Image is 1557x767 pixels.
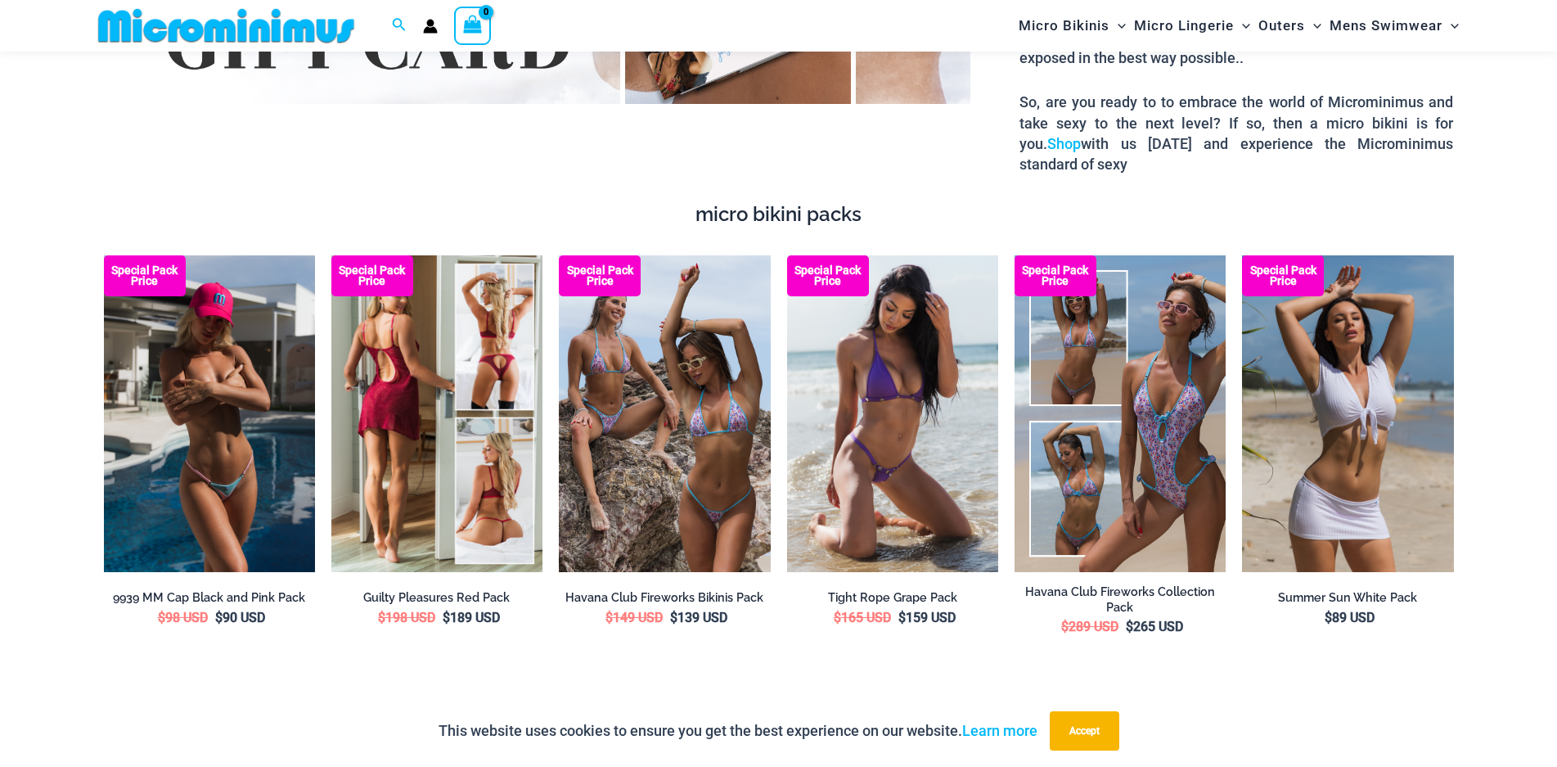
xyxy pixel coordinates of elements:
p: This website uses cookies to ensure you get the best experience on our website. [439,719,1037,743]
a: Bikini Pack Havana Club Fireworks 312 Tri Top 451 Thong 05Havana Club Fireworks 312 Tri Top 451 T... [559,255,770,573]
button: Accept [1050,711,1119,751]
a: 9939 MM Cap Black and Pink Pack [104,590,315,606]
img: Rebel Cap Hot PinkElectric Blue 9939 Cap 16 [104,255,315,572]
span: $ [1126,619,1133,634]
bdi: 198 USD [378,610,435,625]
span: Menu Toggle [1305,5,1321,47]
span: $ [215,610,223,625]
bdi: 159 USD [898,610,956,625]
h4: micro bikini packs [104,203,1454,227]
b: Special Pack Price [104,265,186,286]
a: Learn more [962,722,1037,739]
span: Micro Lingerie [1134,5,1234,47]
span: $ [443,610,450,625]
span: Micro Bikinis [1019,5,1109,47]
a: Tight Rope Grape 319 Tri Top 4212 Micro Bottom 02 Tight Rope Grape 319 Tri Top 4212 Micro Bottom ... [787,255,998,572]
a: Havana Club Fireworks Bikinis Pack [559,590,770,606]
bdi: 189 USD [443,610,500,625]
b: Special Pack Price [559,265,641,286]
span: Outers [1258,5,1305,47]
a: Guilty Pleasures Red Collection Pack F Guilty Pleasures Red Collection Pack BGuilty Pleasures Red... [331,255,542,572]
a: Account icon link [423,19,438,34]
a: Micro BikinisMenu ToggleMenu Toggle [1015,5,1130,47]
p: So, are you ready to to embrace the world of Microminimus and take sexy to the next level? If so,... [1019,92,1453,174]
a: Shop [1047,135,1081,152]
b: Special Pack Price [1015,265,1096,286]
span: $ [1061,619,1069,634]
b: Special Pack Price [787,265,869,286]
nav: Site Navigation [1012,2,1466,49]
b: Special Pack Price [1242,265,1324,286]
bdi: 89 USD [1325,610,1375,625]
span: Menu Toggle [1442,5,1459,47]
span: Menu Toggle [1109,5,1126,47]
b: Special Pack Price [331,265,413,286]
a: Tight Rope Grape Pack [787,590,998,606]
a: Summer Sun White Pack [1242,590,1453,606]
bdi: 149 USD [605,610,663,625]
img: Collection Pack (1) [1015,255,1226,572]
img: Bikini Pack [559,255,770,573]
span: $ [1325,610,1332,625]
img: MM SHOP LOGO FLAT [92,7,361,44]
img: Summer Sun White 9116 Top 522 Skirt 08 [1242,255,1453,573]
a: Guilty Pleasures Red Pack [331,590,542,606]
a: Micro LingerieMenu ToggleMenu Toggle [1130,5,1254,47]
a: Havana Club Fireworks Collection Pack [1015,584,1226,615]
a: Mens SwimwearMenu ToggleMenu Toggle [1325,5,1463,47]
img: Tight Rope Grape 319 Tri Top 4212 Micro Bottom 02 [787,255,998,572]
a: OutersMenu ToggleMenu Toggle [1254,5,1325,47]
bdi: 139 USD [670,610,727,625]
bdi: 90 USD [215,610,265,625]
a: Summer Sun White 9116 Top 522 Skirt 08 Summer Sun White 9116 Top 522 Skirt 10Summer Sun White 911... [1242,255,1453,573]
span: $ [605,610,613,625]
span: Menu Toggle [1234,5,1250,47]
bdi: 98 USD [158,610,208,625]
span: $ [834,610,841,625]
span: $ [898,610,906,625]
span: $ [378,610,385,625]
bdi: 265 USD [1126,619,1183,634]
bdi: 289 USD [1061,619,1118,634]
a: Rebel Cap Hot PinkElectric Blue 9939 Cap 16 Rebel Cap BlackElectric Blue 9939 Cap 08Rebel Cap Bla... [104,255,315,572]
span: Mens Swimwear [1330,5,1442,47]
img: Guilty Pleasures Red Collection Pack B [331,255,542,572]
bdi: 165 USD [834,610,891,625]
span: $ [670,610,677,625]
a: Search icon link [392,16,407,36]
a: Collection Pack (1) Havana Club Fireworks 820 One Piece Monokini 08Havana Club Fireworks 820 One ... [1015,255,1226,572]
span: $ [158,610,165,625]
a: View Shopping Cart, empty [454,7,492,44]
